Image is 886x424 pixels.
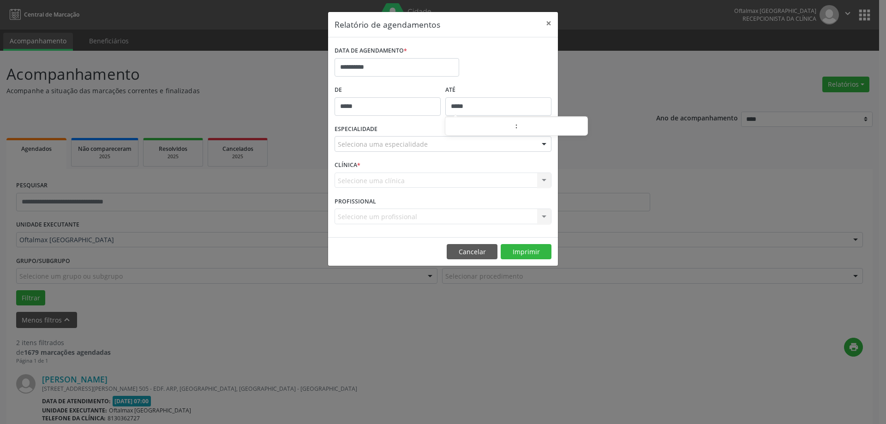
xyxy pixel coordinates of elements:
label: ESPECIALIDADE [335,122,377,137]
h5: Relatório de agendamentos [335,18,440,30]
label: ATÉ [445,83,551,97]
input: Minute [518,118,587,136]
button: Imprimir [501,244,551,260]
input: Hour [445,118,515,136]
button: Close [539,12,558,35]
button: Cancelar [447,244,497,260]
label: CLÍNICA [335,158,360,173]
span: Seleciona uma especialidade [338,139,428,149]
span: : [515,117,518,135]
label: PROFISSIONAL [335,194,376,209]
label: De [335,83,441,97]
label: DATA DE AGENDAMENTO [335,44,407,58]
